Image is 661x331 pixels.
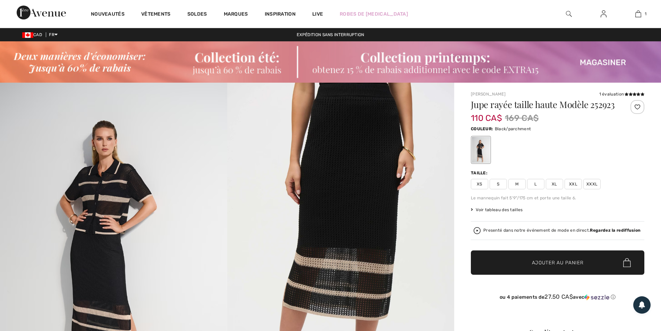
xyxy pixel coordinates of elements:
[471,207,523,213] span: Voir tableau des tailles
[483,228,641,233] div: Presenté dans notre événement de mode en direct.
[340,10,408,18] a: Robes de [MEDICAL_DATA]
[546,179,563,189] span: XL
[508,179,526,189] span: M
[471,250,644,275] button: Ajouter au panier
[527,179,544,189] span: L
[471,179,488,189] span: XS
[49,32,58,37] span: FR
[617,279,654,296] iframe: Ouvre un widget dans lequel vous pouvez chatter avec l’un de nos agents
[495,126,531,131] span: Black/parchment
[566,10,572,18] img: recherche
[474,227,481,234] img: Regardez la rediffusion
[584,294,609,300] img: Sezzle
[472,137,490,163] div: Black/parchment
[22,32,45,37] span: CAD
[187,11,207,18] a: Soldes
[621,10,655,18] a: 1
[265,11,296,18] span: Inspiration
[141,11,171,18] a: Vêtements
[590,228,641,233] strong: Regardez la rediffusion
[471,106,502,123] span: 110 CA$
[312,10,323,18] a: Live
[471,170,489,176] div: Taille:
[471,293,644,303] div: ou 4 paiements de27.50 CA$avecSezzle Cliquez pour en savoir plus sur Sezzle
[471,126,493,131] span: Couleur:
[471,92,506,97] a: [PERSON_NAME]
[565,179,582,189] span: XXL
[471,293,644,300] div: ou 4 paiements de avec
[471,100,616,109] h1: Jupe rayée taille haute Modèle 252923
[22,32,33,38] img: Canadian Dollar
[623,258,631,267] img: Bag.svg
[599,91,644,97] div: 1 évaluation
[490,179,507,189] span: S
[635,10,641,18] img: Mon panier
[532,259,584,266] span: Ajouter au panier
[645,11,646,17] span: 1
[601,10,607,18] img: Mes infos
[91,11,125,18] a: Nouveautés
[17,6,66,19] img: 1ère Avenue
[224,11,248,18] a: Marques
[471,195,644,201] div: Le mannequin fait 5'9"/175 cm et porte une taille 6.
[544,293,573,300] span: 27.50 CA$
[505,112,539,124] span: 169 CA$
[595,10,612,18] a: Se connecter
[583,179,601,189] span: XXXL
